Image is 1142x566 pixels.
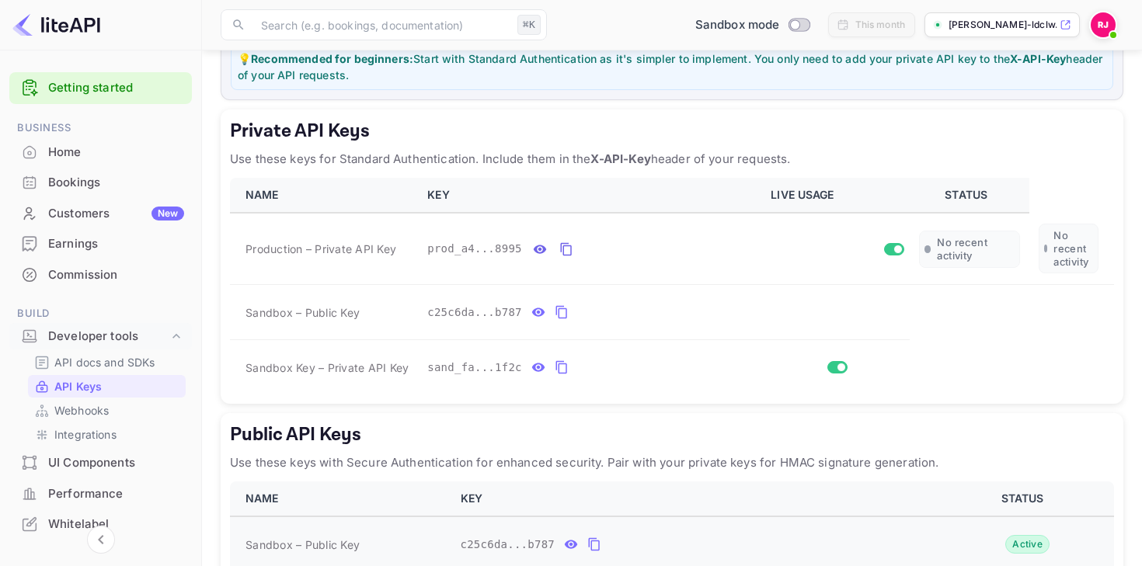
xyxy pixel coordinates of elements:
[1005,535,1050,554] div: Active
[1053,229,1093,268] span: No recent activity
[418,178,761,213] th: KEY
[9,448,192,478] div: UI Components
[9,72,192,104] div: Getting started
[461,536,555,553] span: c25c6da...b787
[517,15,541,35] div: ⌘K
[245,536,360,553] span: Sandbox – Public Key
[9,260,192,290] div: Commission
[9,137,192,168] div: Home
[28,375,186,398] div: API Keys
[9,479,192,509] div: Performance
[695,16,780,34] span: Sandbox mode
[54,402,109,418] p: Webhooks
[9,229,192,258] a: Earnings
[28,423,186,446] div: Integrations
[230,453,1114,472] p: Use these keys with Secure Authentication for enhanced security. Pair with your private keys for ...
[87,526,115,554] button: Collapse navigation
[48,454,184,472] div: UI Components
[48,79,184,97] a: Getting started
[9,448,192,477] a: UI Components
[54,354,155,370] p: API docs and SDKs
[9,199,192,227] a: CustomersNew
[855,18,906,32] div: This month
[48,485,184,503] div: Performance
[9,509,192,538] a: Whitelabel
[48,174,184,192] div: Bookings
[245,304,360,321] span: Sandbox – Public Key
[54,426,117,443] p: Integrations
[28,399,186,422] div: Webhooks
[230,119,1114,144] h5: Private API Keys
[245,361,409,374] span: Sandbox Key – Private API Key
[427,241,522,257] span: prod_a4...8995
[34,426,179,443] a: Integrations
[949,18,1057,32] p: [PERSON_NAME]-ldclw.[PERSON_NAME]...
[12,12,100,37] img: LiteAPI logo
[151,207,184,220] div: New
[9,260,192,289] a: Commission
[9,509,192,540] div: Whitelabel
[48,516,184,533] div: Whitelabel
[48,144,184,161] div: Home
[1091,12,1116,37] img: Ryan Jones
[9,168,192,196] a: Bookings
[28,351,186,373] div: API docs and SDKs
[34,378,179,394] a: API Keys
[48,266,184,284] div: Commission
[54,378,102,394] p: API Keys
[34,354,179,370] a: API docs and SDKs
[9,120,192,137] span: Business
[9,323,192,350] div: Developer tools
[937,236,1014,262] span: No recent activity
[48,205,184,223] div: Customers
[251,52,413,65] strong: Recommended for beginners:
[910,178,1029,213] th: STATUS
[590,151,650,166] strong: X-API-Key
[9,479,192,508] a: Performance
[230,178,1114,394] table: private api keys table
[34,402,179,418] a: Webhooks
[9,229,192,259] div: Earnings
[9,137,192,166] a: Home
[230,150,1114,168] p: Use these keys for Standard Authentication. Include them in the header of your requests.
[451,481,938,516] th: KEY
[230,178,418,213] th: NAME
[230,422,1114,447] h5: Public API Keys
[48,328,169,346] div: Developer tools
[9,199,192,229] div: CustomersNew
[252,9,511,40] input: Search (e.g. bookings, documentation)
[761,178,909,213] th: LIVE USAGE
[245,241,396,257] span: Production – Private API Key
[427,304,522,321] span: c25c6da...b787
[9,305,192,322] span: Build
[48,235,184,253] div: Earnings
[9,168,192,198] div: Bookings
[238,50,1106,83] p: 💡 Start with Standard Authentication as it's simpler to implement. You only need to add your priv...
[427,359,522,376] span: sand_fa...1f2c
[1010,52,1066,65] strong: X-API-Key
[230,481,451,516] th: NAME
[689,16,816,34] div: Switch to Production mode
[937,481,1114,516] th: STATUS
